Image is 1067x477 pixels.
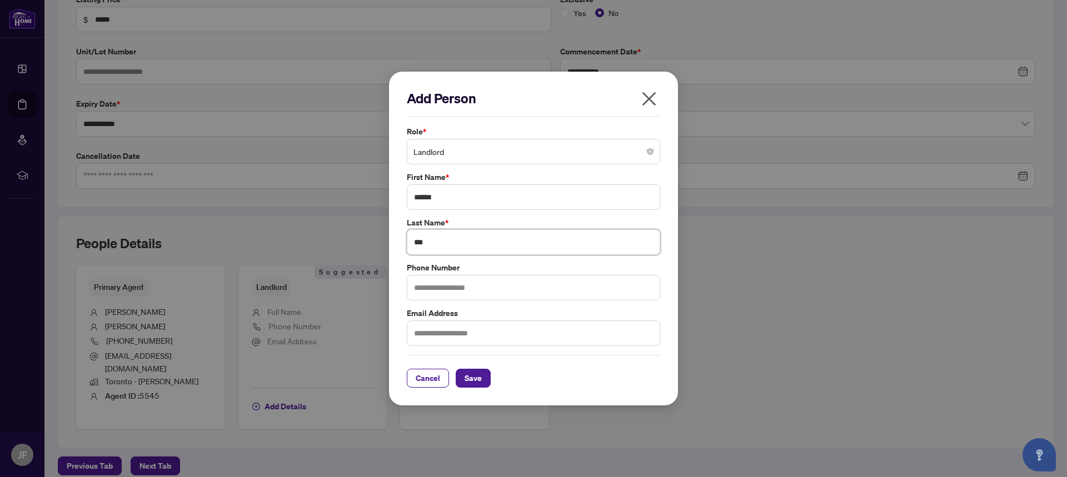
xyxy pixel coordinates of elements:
button: Cancel [407,369,449,388]
label: Email Address [407,307,660,319]
button: Open asap [1023,438,1056,471]
span: Cancel [416,369,440,387]
span: Landlord [413,141,654,162]
label: Phone Number [407,262,660,274]
button: Save [456,369,491,388]
label: First Name [407,171,660,183]
span: Save [465,369,482,387]
label: Role [407,125,660,138]
span: close [640,90,658,108]
h2: Add Person [407,89,660,107]
label: Last Name [407,217,660,229]
span: close-circle [647,148,654,155]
